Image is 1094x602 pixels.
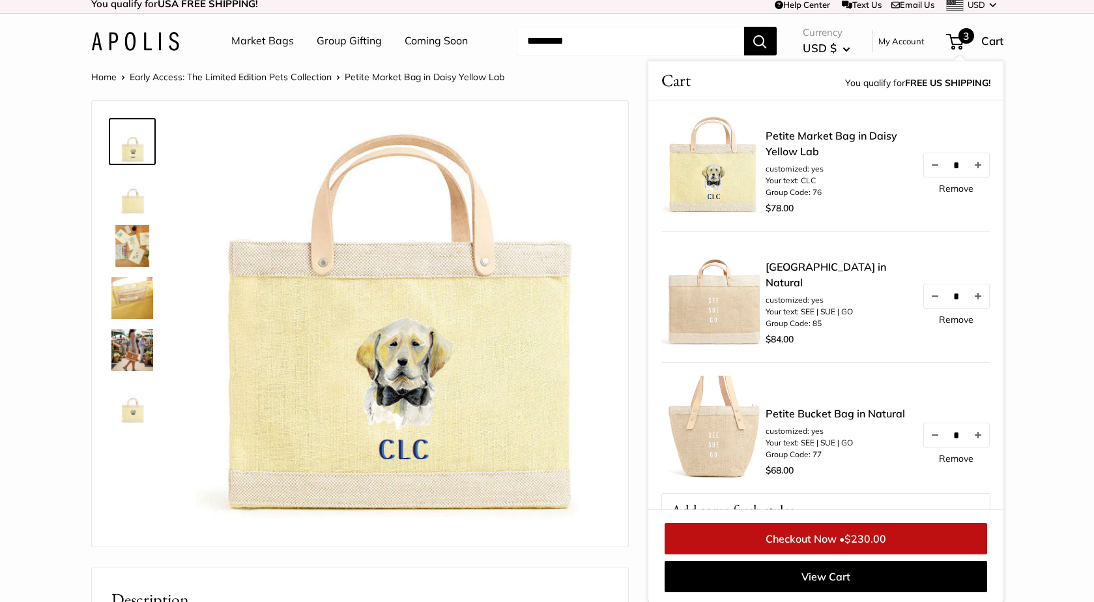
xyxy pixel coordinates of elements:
[766,464,794,476] span: $68.00
[665,523,987,554] a: Checkout Now •$230.00
[923,153,945,177] button: Decrease quantity by 1
[803,41,837,55] span: USD $
[665,561,987,592] a: View Cart
[981,34,1003,48] span: Cart
[844,532,886,545] span: $230.00
[91,71,117,83] a: Home
[111,277,153,319] img: Petite Market Bag in Daisy Yellow Lab
[111,382,153,423] img: Petite Market Bag in Daisy Yellow Lab
[517,27,744,55] input: Search...
[766,294,909,306] li: customized: yes
[945,159,966,170] input: Quantity
[966,423,988,447] button: Increase quantity by 1
[923,423,945,447] button: Decrease quantity by 1
[317,31,382,51] a: Group Gifting
[661,68,691,93] span: Cart
[939,315,973,324] a: Remove
[111,225,153,267] img: description_The artist's desk in Ventura CA
[130,71,332,83] a: Early Access: The Limited Edition Pets Collection
[662,494,990,527] p: Add some fresh styles:
[231,31,294,51] a: Market Bags
[945,429,966,440] input: Quantity
[766,202,794,214] span: $78.00
[196,121,609,534] img: customizer-prod
[766,437,905,449] li: Your text: SEE | SUE | GO
[109,222,156,269] a: description_The artist's desk in Ventura CA
[111,121,153,162] img: Petite Market Bag in Daisy Yellow Lab
[766,333,794,345] span: $84.00
[405,31,468,51] a: Coming Soon
[947,31,1003,52] a: 3 Cart
[345,71,504,83] span: Petite Market Bag in Daisy Yellow Lab
[803,23,850,42] span: Currency
[109,275,156,322] a: Petite Market Bag in Daisy Yellow Lab
[766,406,905,421] a: Petite Bucket Bag in Natural
[845,74,990,93] span: You qualify for
[91,32,179,51] img: Apolis
[945,290,966,301] input: Quantity
[109,170,156,217] a: Petite Market Bag in Daisy Yellow Lab
[91,68,504,85] nav: Breadcrumb
[905,77,990,89] strong: FREE US SHIPPING!
[766,259,909,290] a: [GEOGRAPHIC_DATA] in Natural
[923,284,945,308] button: Decrease quantity by 1
[766,128,909,159] a: Petite Market Bag in Daisy Yellow Lab
[109,327,156,374] a: Petite Market Bag in Daisy Yellow Lab
[766,306,909,318] li: Your text: SEE | SUE | GO
[966,153,988,177] button: Increase quantity by 1
[744,27,777,55] button: Search
[766,318,909,329] li: Group Code: 85
[766,175,909,187] li: Your text: CLC
[766,449,905,460] li: Group Code: 77
[111,329,153,371] img: Petite Market Bag in Daisy Yellow Lab
[111,173,153,215] img: Petite Market Bag in Daisy Yellow Lab
[966,284,988,308] button: Increase quantity by 1
[109,118,156,165] a: Petite Market Bag in Daisy Yellow Lab
[766,187,909,198] li: Group Code: 76
[878,33,925,49] a: My Account
[939,184,973,193] a: Remove
[803,38,850,59] button: USD $
[766,425,905,437] li: customized: yes
[958,28,974,44] span: 3
[10,552,139,592] iframe: Sign Up via Text for Offers
[939,454,973,463] a: Remove
[766,163,909,175] li: customized: yes
[109,379,156,426] a: Petite Market Bag in Daisy Yellow Lab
